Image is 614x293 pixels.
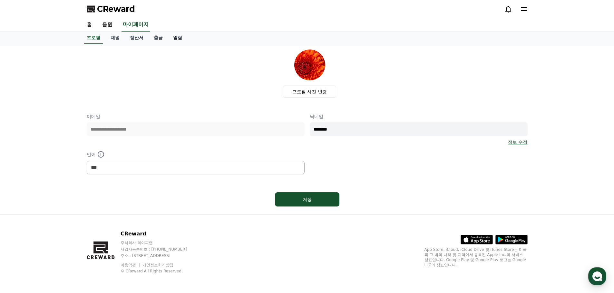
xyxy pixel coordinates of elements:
p: CReward [121,230,199,238]
a: 음원 [97,18,118,32]
p: 이메일 [87,113,305,120]
p: 언어 [87,151,305,158]
a: 알림 [168,32,187,44]
a: 설정 [83,204,124,220]
a: 개인정보처리방침 [142,263,173,267]
p: 주소 : [STREET_ADDRESS] [121,253,199,258]
p: App Store, iCloud, iCloud Drive 및 iTunes Store는 미국과 그 밖의 나라 및 지역에서 등록된 Apple Inc.의 서비스 상표입니다. Goo... [424,247,528,268]
p: 사업자등록번호 : [PHONE_NUMBER] [121,247,199,252]
span: 대화 [59,214,67,219]
span: 설정 [100,214,107,219]
a: 프로필 [84,32,103,44]
a: 정산서 [125,32,149,44]
div: 저장 [288,196,326,203]
a: 출금 [149,32,168,44]
a: 홈 [2,204,43,220]
span: CReward [97,4,135,14]
a: 대화 [43,204,83,220]
button: 저장 [275,192,339,206]
p: 닉네임 [310,113,528,120]
span: 홈 [20,214,24,219]
label: 프로필 사진 변경 [283,86,336,98]
a: 정보 수정 [508,139,527,145]
a: 마이페이지 [122,18,150,32]
a: 홈 [82,18,97,32]
a: 채널 [105,32,125,44]
a: 이용약관 [121,263,141,267]
p: © CReward All Rights Reserved. [121,269,199,274]
a: CReward [87,4,135,14]
p: 주식회사 와이피랩 [121,240,199,245]
img: profile_image [294,50,325,80]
